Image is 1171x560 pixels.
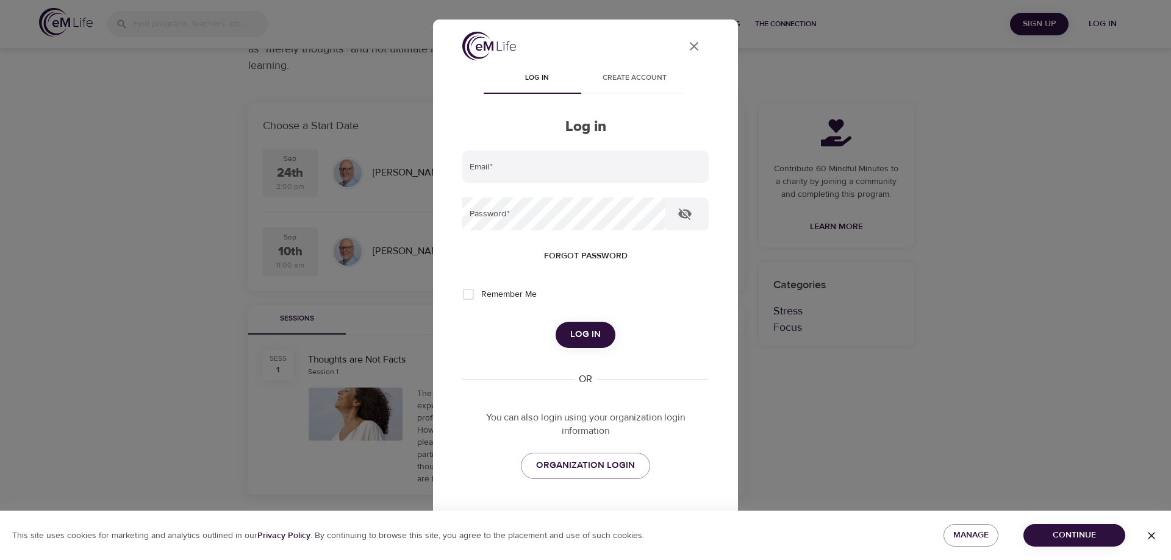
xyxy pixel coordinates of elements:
h2: Log in [462,118,709,136]
span: Log in [495,72,578,85]
button: Forgot password [539,245,632,268]
img: logo [462,32,516,60]
span: Forgot password [544,249,628,264]
span: Manage [953,528,989,543]
b: Privacy Policy [257,530,310,541]
button: Log in [556,322,615,347]
span: Log in [570,327,601,342]
span: Create account [593,72,676,85]
span: Remember Me [481,288,537,301]
span: ORGANIZATION LOGIN [536,458,635,473]
a: ORGANIZATION LOGIN [521,453,650,478]
div: OR [574,372,597,386]
p: You can also login using your organization login information [462,411,709,439]
button: close [679,32,709,61]
span: Continue [1033,528,1115,543]
div: disabled tabs example [462,65,709,94]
